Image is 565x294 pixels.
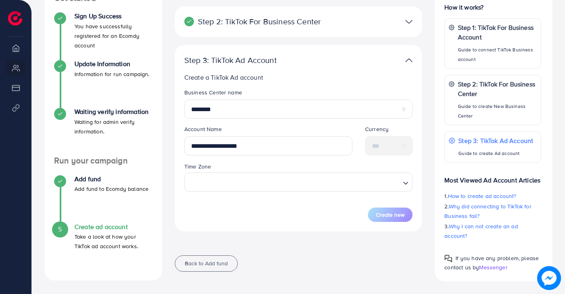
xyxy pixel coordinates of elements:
[444,202,531,220] span: Why did connecting to TikTok for Business fail?
[45,60,162,108] li: Update Information
[74,22,152,50] p: You have successfully registered for an Ecomdy account
[185,259,228,267] span: Back to Add fund
[444,169,541,185] p: Most Viewed Ad Account Articles
[448,192,516,200] span: How to create ad account?
[184,125,352,136] legend: Account Name
[184,172,413,192] div: Search for option
[368,208,413,222] button: Create new
[184,163,211,171] label: Time Zone
[479,263,507,271] span: Messenger
[444,2,541,12] p: How it works?
[74,232,152,251] p: Take a look at how your TikTok ad account works.
[45,108,162,156] li: Waiting verify information
[458,149,533,158] p: Guide to create Ad account
[458,136,533,145] p: Step 3: TikTok Ad Account
[458,45,537,64] p: Guide to connect TikTok Business account
[444,202,541,221] p: 2.
[184,55,332,65] p: Step 3: TikTok Ad Account
[8,11,22,25] img: logo
[537,266,561,290] img: image
[458,79,537,98] p: Step 2: TikTok For Business Center
[184,88,413,100] legend: Business Center name
[444,255,452,263] img: Popup guide
[45,12,162,60] li: Sign Up Success
[405,55,413,66] img: TikTok partner
[175,255,238,272] button: Back to Add fund
[458,23,537,42] p: Step 1: TikTok For Business Account
[444,222,518,240] span: Why I can not create an ad account?
[45,223,162,271] li: Create ad account
[444,191,541,201] p: 1.
[444,221,541,241] p: 3.
[184,17,332,26] p: Step 2: TikTok For Business Center
[58,225,62,234] span: 5
[376,211,405,219] span: Create new
[74,117,152,136] p: Waiting for admin verify information.
[405,16,413,27] img: TikTok partner
[74,223,152,231] h4: Create ad account
[365,125,413,136] legend: Currency
[74,184,149,194] p: Add fund to Ecomdy balance
[45,175,162,223] li: Add fund
[184,73,413,82] p: Create a TikTok Ad account
[444,254,539,271] span: If you have any problem, please contact us by
[74,60,150,68] h4: Update Information
[458,102,537,121] p: Guide to create New Business Center
[74,69,150,79] p: Information for run campaign.
[74,108,152,116] h4: Waiting verify information
[74,12,152,20] h4: Sign Up Success
[74,175,149,183] h4: Add fund
[188,174,400,189] input: Search for option
[45,156,162,166] h4: Run your campaign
